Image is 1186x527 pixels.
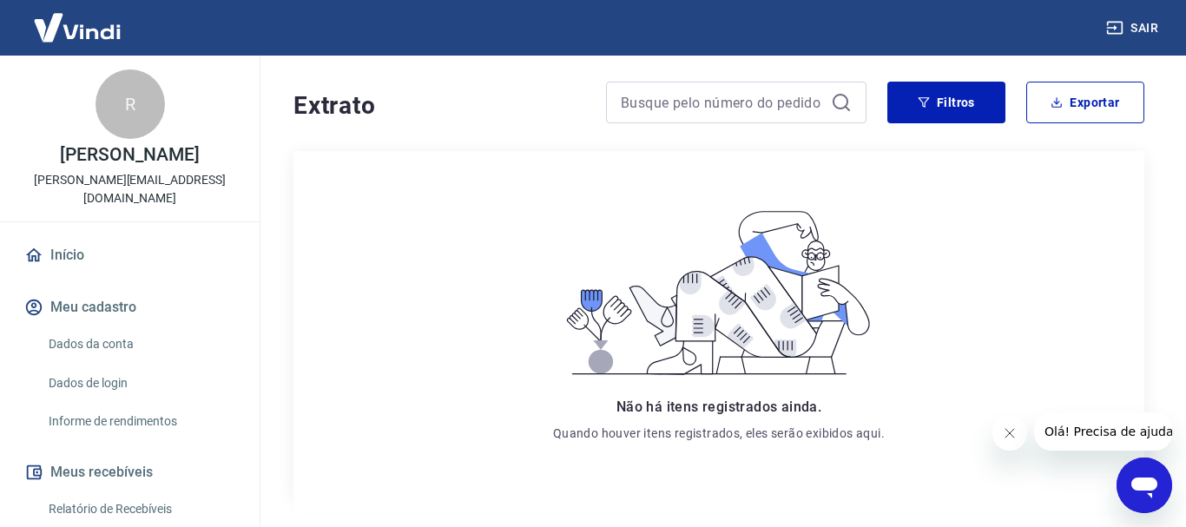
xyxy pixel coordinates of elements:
button: Meu cadastro [21,288,239,326]
iframe: Fechar mensagem [992,416,1027,451]
a: Relatório de Recebíveis [42,491,239,527]
span: Não há itens registrados ainda. [616,399,821,415]
p: [PERSON_NAME][EMAIL_ADDRESS][DOMAIN_NAME] [14,171,246,208]
p: [PERSON_NAME] [60,146,199,164]
span: Olá! Precisa de ajuda? [10,12,146,26]
button: Exportar [1026,82,1144,123]
input: Busque pelo número do pedido [621,89,824,115]
button: Meus recebíveis [21,453,239,491]
iframe: Botão para abrir a janela de mensagens [1117,458,1172,513]
a: Dados de login [42,366,239,401]
a: Início [21,236,239,274]
a: Informe de rendimentos [42,404,239,439]
div: R [96,69,165,139]
button: Sair [1103,12,1165,44]
p: Quando houver itens registrados, eles serão exibidos aqui. [553,425,885,442]
h4: Extrato [293,89,585,123]
button: Filtros [887,82,1005,123]
iframe: Mensagem da empresa [1034,412,1172,451]
a: Dados da conta [42,326,239,362]
img: Vindi [21,1,134,54]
